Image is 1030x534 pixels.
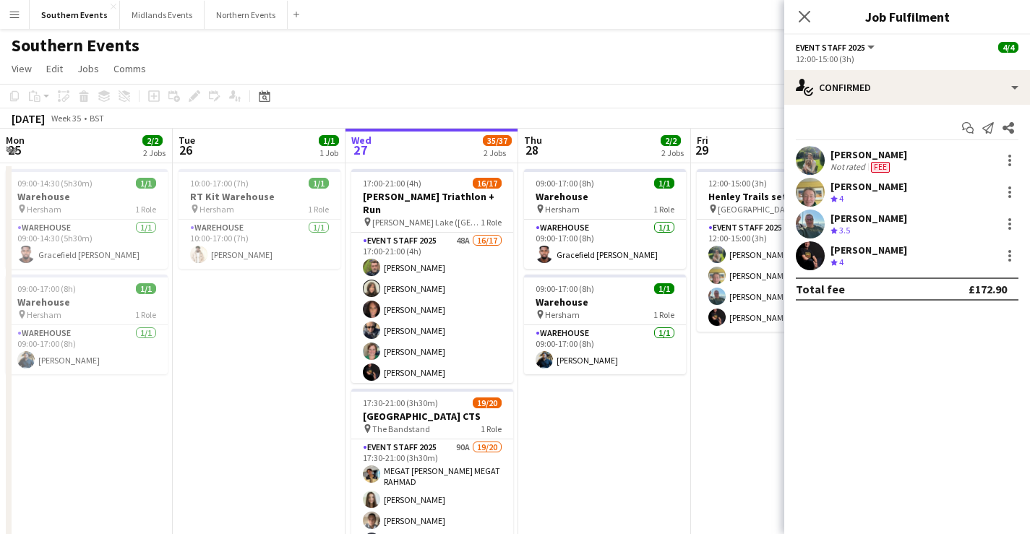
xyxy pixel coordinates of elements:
div: [PERSON_NAME] [831,148,907,161]
span: Hersham [27,309,61,320]
app-card-role: Warehouse1/109:00-14:30 (5h30m)Gracefield [PERSON_NAME] [6,220,168,269]
span: 09:00-17:00 (8h) [536,178,594,189]
h3: [PERSON_NAME] Triathlon + Run [351,190,513,216]
span: 1/1 [309,178,329,189]
app-job-card: 09:00-17:00 (8h)1/1Warehouse Hersham1 RoleWarehouse1/109:00-17:00 (8h)[PERSON_NAME] [6,275,168,374]
h3: Henley Trails set up [697,190,859,203]
span: Thu [524,134,542,147]
span: Fri [697,134,708,147]
span: [PERSON_NAME] Lake ([GEOGRAPHIC_DATA]) [372,217,481,228]
span: 1 Role [135,204,156,215]
span: Event Staff 2025 [796,42,865,53]
span: Mon [6,134,25,147]
span: 1 Role [653,204,674,215]
app-card-role: Warehouse1/109:00-17:00 (8h)Gracefield [PERSON_NAME] [524,220,686,269]
button: Event Staff 2025 [796,42,877,53]
a: View [6,59,38,78]
span: 1 Role [308,204,329,215]
a: Edit [40,59,69,78]
h3: [GEOGRAPHIC_DATA] CTS [351,410,513,423]
div: Confirmed [784,70,1030,105]
app-job-card: 09:00-14:30 (5h30m)1/1Warehouse Hersham1 RoleWarehouse1/109:00-14:30 (5h30m)Gracefield [PERSON_NAME] [6,169,168,269]
span: Edit [46,62,63,75]
div: 2 Jobs [484,147,511,158]
app-job-card: 12:00-15:00 (3h)4/4Henley Trails set up [GEOGRAPHIC_DATA][PERSON_NAME]1 RoleEvent Staff 20254/412... [697,169,859,332]
span: 1 Role [481,217,502,228]
app-card-role: Warehouse1/109:00-17:00 (8h)[PERSON_NAME] [524,325,686,374]
span: Tue [179,134,195,147]
div: Crew has different fees then in role [868,161,893,173]
span: 1/1 [136,283,156,294]
span: 29 [695,142,708,158]
span: [GEOGRAPHIC_DATA][PERSON_NAME] [718,204,826,215]
div: [DATE] [12,111,45,126]
span: 1/1 [654,283,674,294]
h1: Southern Events [12,35,140,56]
span: 16/17 [473,178,502,189]
span: 1/1 [136,178,156,189]
app-card-role: Warehouse1/109:00-17:00 (8h)[PERSON_NAME] [6,325,168,374]
div: [PERSON_NAME] [831,180,907,193]
span: 28 [522,142,542,158]
span: 27 [349,142,372,158]
span: 1 Role [481,423,502,434]
span: 4 [839,193,844,204]
span: Wed [351,134,372,147]
span: Fee [871,162,890,173]
app-job-card: 17:00-21:00 (4h)16/17[PERSON_NAME] Triathlon + Run [PERSON_NAME] Lake ([GEOGRAPHIC_DATA])1 RoleEv... [351,169,513,383]
span: Week 35 [48,113,84,124]
span: 25 [4,142,25,158]
h3: Job Fulfilment [784,7,1030,26]
span: 10:00-17:00 (7h) [190,178,249,189]
button: Northern Events [205,1,288,29]
span: The Bandstand [372,423,430,434]
h3: Warehouse [524,190,686,203]
div: £172.90 [969,282,1007,296]
span: 09:00-17:00 (8h) [17,283,76,294]
button: Southern Events [30,1,120,29]
h3: Warehouse [6,296,168,309]
span: View [12,62,32,75]
span: Hersham [27,204,61,215]
span: Hersham [545,309,580,320]
span: 09:00-17:00 (8h) [536,283,594,294]
span: 1 Role [135,309,156,320]
div: 2 Jobs [661,147,684,158]
span: 35/37 [483,135,512,146]
app-job-card: 09:00-17:00 (8h)1/1Warehouse Hersham1 RoleWarehouse1/109:00-17:00 (8h)Gracefield [PERSON_NAME] [524,169,686,269]
span: 12:00-15:00 (3h) [708,178,767,189]
div: 1 Job [319,147,338,158]
h3: Warehouse [524,296,686,309]
span: 2/2 [661,135,681,146]
span: 17:00-21:00 (4h) [363,178,421,189]
span: 4 [839,257,844,267]
span: 09:00-14:30 (5h30m) [17,178,93,189]
button: Midlands Events [120,1,205,29]
span: 26 [176,142,195,158]
span: Hersham [545,204,580,215]
app-card-role: Warehouse1/110:00-17:00 (7h)[PERSON_NAME] [179,220,340,269]
span: 17:30-21:00 (3h30m) [363,397,438,408]
span: 1/1 [319,135,339,146]
app-job-card: 10:00-17:00 (7h)1/1RT Kit Warehouse Hersham1 RoleWarehouse1/110:00-17:00 (7h)[PERSON_NAME] [179,169,340,269]
span: 4/4 [998,42,1018,53]
app-job-card: 09:00-17:00 (8h)1/1Warehouse Hersham1 RoleWarehouse1/109:00-17:00 (8h)[PERSON_NAME] [524,275,686,374]
h3: RT Kit Warehouse [179,190,340,203]
div: 12:00-15:00 (3h) [796,53,1018,64]
app-card-role: Event Staff 20254/412:00-15:00 (3h)[PERSON_NAME][PERSON_NAME][PERSON_NAME][PERSON_NAME] [697,220,859,332]
div: [PERSON_NAME] [831,244,907,257]
a: Jobs [72,59,105,78]
span: 1/1 [654,178,674,189]
span: 3.5 [839,225,850,236]
div: Not rated [831,161,868,173]
div: 2 Jobs [143,147,166,158]
span: Hersham [199,204,234,215]
span: Jobs [77,62,99,75]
